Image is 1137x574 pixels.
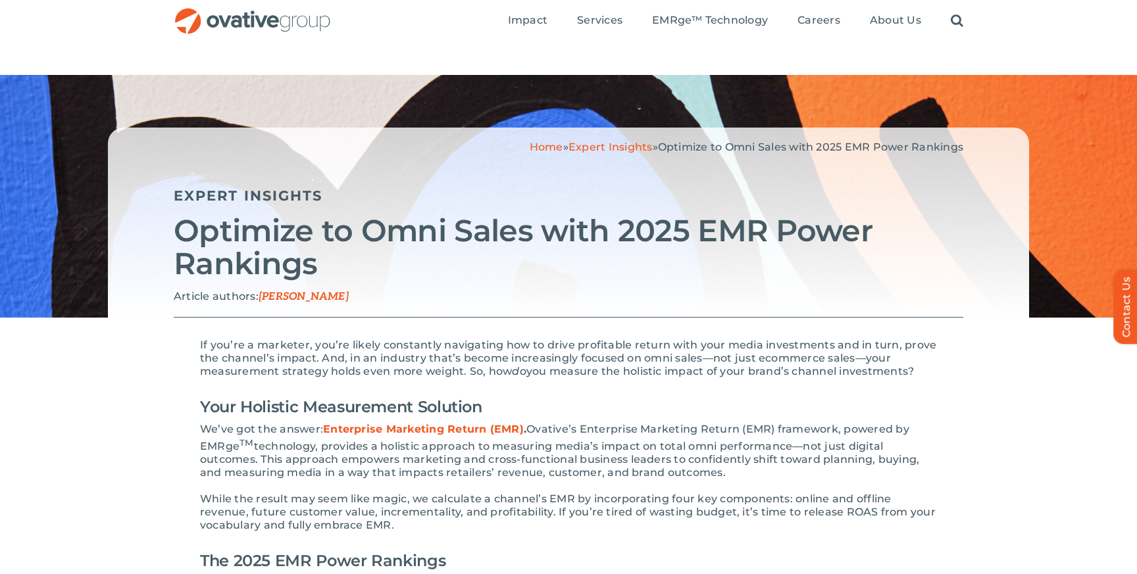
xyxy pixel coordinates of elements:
a: Careers [797,14,840,28]
a: EMRge™ Technology [652,14,768,28]
a: Impact [508,14,547,28]
a: About Us [870,14,921,28]
a: Services [577,14,622,28]
span: Impact [508,14,547,27]
a: Search [951,14,963,28]
a: Home [530,141,563,153]
p: Article authors: [174,290,963,304]
a: OG_Full_horizontal_RGB [174,7,332,19]
a: Enterprise Marketing Return (EMR) [323,423,524,435]
span: About Us [870,14,921,27]
sup: TM [240,437,253,448]
p: While the result may seem like magic, we calculate a channel’s EMR by incorporating four key comp... [200,492,937,532]
span: Careers [797,14,840,27]
h2: Your Holistic Measurement Solution [200,391,937,423]
strong: . [323,423,526,435]
a: Expert Insights [174,187,323,204]
p: If you’re a marketer, you’re likely constantly navigating how to drive profitable return with you... [200,339,937,378]
a: Expert Insights [568,141,653,153]
span: [PERSON_NAME] [259,291,349,303]
span: EMRge™ Technology [652,14,768,27]
span: » » [530,141,963,153]
em: do [512,365,526,377]
span: Services [577,14,622,27]
span: Optimize to Omni Sales with 2025 EMR Power Rankings [658,141,963,153]
h2: Optimize to Omni Sales with 2025 EMR Power Rankings [174,214,963,280]
p: We’ve got the answer: Ovative’s Enterprise Marketing Return (EMR) framework, powered by EMRge tec... [200,423,937,479]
